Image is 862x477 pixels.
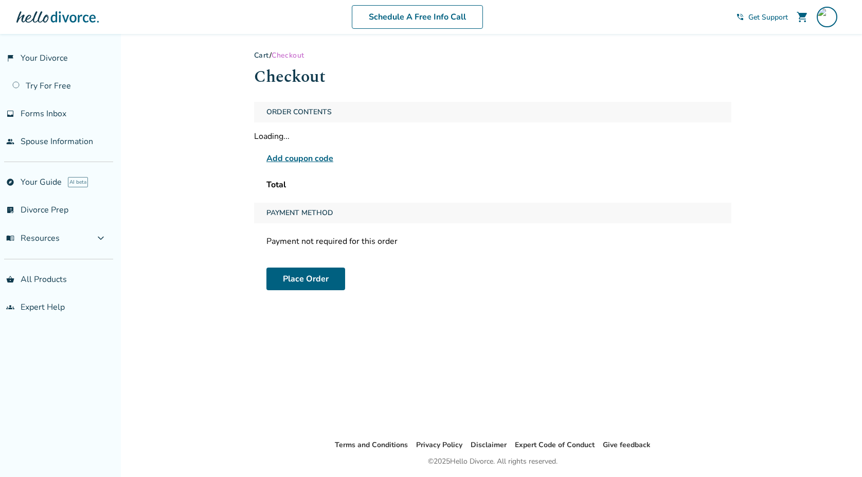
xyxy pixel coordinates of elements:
[254,50,731,60] div: /
[6,234,14,242] span: menu_book
[352,5,483,29] a: Schedule A Free Info Call
[262,102,336,122] span: Order Contents
[266,268,345,290] button: Place Order
[6,54,14,62] span: flag_2
[254,232,731,251] div: Payment not required for this order
[428,455,558,468] div: © 2025 Hello Divorce. All rights reserved.
[817,7,837,27] img: b.kendall@mac.com
[736,12,788,22] a: phone_in_talkGet Support
[6,137,14,146] span: people
[736,13,744,21] span: phone_in_talk
[416,440,462,450] a: Privacy Policy
[272,50,304,60] span: Checkout
[796,11,809,23] span: shopping_cart
[266,179,286,190] span: Total
[68,177,88,187] span: AI beta
[748,12,788,22] span: Get Support
[471,439,507,451] li: Disclaimer
[335,440,408,450] a: Terms and Conditions
[254,131,731,142] div: Loading...
[262,203,337,223] span: Payment Method
[95,232,107,244] span: expand_more
[515,440,595,450] a: Expert Code of Conduct
[6,303,14,311] span: groups
[603,439,651,451] li: Give feedback
[6,275,14,284] span: shopping_basket
[6,178,14,186] span: explore
[254,50,270,60] a: Cart
[6,110,14,118] span: inbox
[21,108,66,119] span: Forms Inbox
[266,152,333,165] span: Add coupon code
[6,206,14,214] span: list_alt_check
[254,64,731,90] h1: Checkout
[6,233,60,244] span: Resources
